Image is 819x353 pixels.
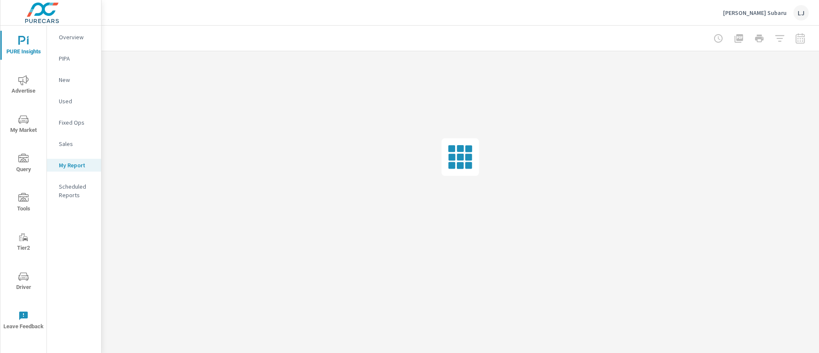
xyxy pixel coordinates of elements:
div: Used [47,95,101,108]
p: Fixed Ops [59,118,94,127]
span: Advertise [3,75,44,96]
div: nav menu [0,26,46,340]
div: New [47,73,101,86]
span: Tier2 [3,232,44,253]
p: [PERSON_NAME] Subaru [723,9,787,17]
p: PIPA [59,54,94,63]
p: New [59,76,94,84]
div: LJ [793,5,809,20]
div: My Report [47,159,101,172]
div: Fixed Ops [47,116,101,129]
div: PIPA [47,52,101,65]
p: Used [59,97,94,105]
p: Sales [59,140,94,148]
span: PURE Insights [3,36,44,57]
p: My Report [59,161,94,169]
p: Scheduled Reports [59,182,94,199]
div: Sales [47,137,101,150]
span: My Market [3,114,44,135]
span: Leave Feedback [3,311,44,332]
span: Tools [3,193,44,214]
div: Overview [47,31,101,44]
span: Driver [3,271,44,292]
p: Overview [59,33,94,41]
div: Scheduled Reports [47,180,101,201]
span: Query [3,154,44,175]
